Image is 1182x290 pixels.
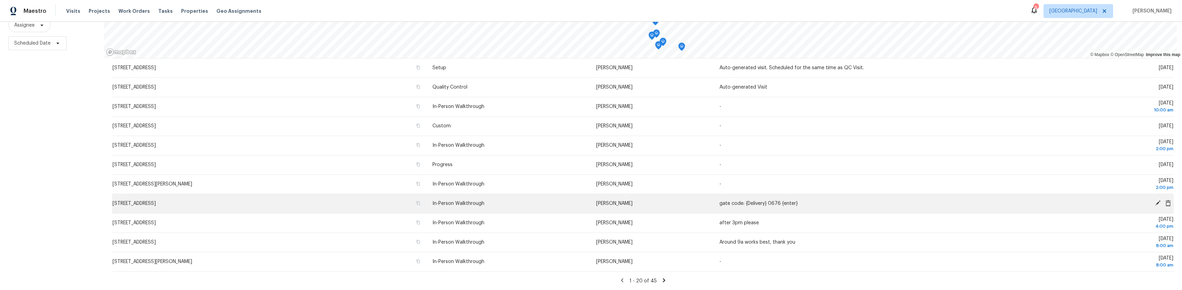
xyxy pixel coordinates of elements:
[596,162,633,167] span: [PERSON_NAME]
[596,240,633,245] span: [PERSON_NAME]
[655,41,662,52] div: Map marker
[118,8,150,15] span: Work Orders
[432,240,484,245] span: In-Person Walkthrough
[415,239,421,245] button: Copy Address
[158,9,173,13] span: Tasks
[113,124,156,128] span: [STREET_ADDRESS]
[113,85,156,90] span: [STREET_ADDRESS]
[1159,65,1173,70] span: [DATE]
[113,182,192,187] span: [STREET_ADDRESS][PERSON_NAME]
[24,8,46,15] span: Maestro
[415,161,421,167] button: Copy Address
[596,182,633,187] span: [PERSON_NAME]
[1038,139,1173,152] span: [DATE]
[629,279,657,283] span: 1 - 20 of 45
[1090,52,1109,57] a: Mapbox
[653,29,660,40] div: Map marker
[1038,145,1173,152] div: 2:00 pm
[14,22,35,29] span: Assignee
[415,258,421,264] button: Copy Address
[596,201,633,206] span: [PERSON_NAME]
[415,200,421,206] button: Copy Address
[432,259,484,264] span: In-Person Walkthrough
[596,143,633,148] span: [PERSON_NAME]
[1038,107,1173,114] div: 10:00 am
[432,220,484,225] span: In-Person Walkthrough
[1038,101,1173,114] span: [DATE]
[216,8,261,15] span: Geo Assignments
[1159,124,1173,128] span: [DATE]
[113,104,156,109] span: [STREET_ADDRESS]
[719,85,767,90] span: Auto-generated Visit
[596,65,633,70] span: [PERSON_NAME]
[719,104,721,109] span: -
[678,43,685,53] div: Map marker
[432,201,484,206] span: In-Person Walkthrough
[648,31,655,42] div: Map marker
[415,64,421,71] button: Copy Address
[432,124,451,128] span: Custom
[1038,256,1173,269] span: [DATE]
[89,8,110,15] span: Projects
[1038,223,1173,230] div: 4:00 pm
[113,259,192,264] span: [STREET_ADDRESS][PERSON_NAME]
[1130,8,1172,15] span: [PERSON_NAME]
[1159,85,1173,90] span: [DATE]
[432,104,484,109] span: In-Person Walkthrough
[432,65,446,70] span: Setup
[719,162,721,167] span: -
[432,182,484,187] span: In-Person Walkthrough
[106,48,136,56] a: Mapbox homepage
[719,182,721,187] span: -
[596,220,633,225] span: [PERSON_NAME]
[719,220,759,225] span: after 3pm please
[415,142,421,148] button: Copy Address
[432,162,453,167] span: Progress
[113,65,156,70] span: [STREET_ADDRESS]
[1049,8,1097,15] span: [GEOGRAPHIC_DATA]
[415,123,421,129] button: Copy Address
[415,84,421,90] button: Copy Address
[66,8,80,15] span: Visits
[596,124,633,128] span: [PERSON_NAME]
[719,65,864,70] span: Auto-generated visit. Scheduled for the same time as QC Visit.
[1038,242,1173,249] div: 8:00 am
[432,85,467,90] span: Quality Control
[1038,236,1173,249] span: [DATE]
[596,104,633,109] span: [PERSON_NAME]
[415,103,421,109] button: Copy Address
[1038,184,1173,191] div: 2:00 pm
[113,240,156,245] span: [STREET_ADDRESS]
[596,85,633,90] span: [PERSON_NAME]
[719,201,798,206] span: gate code: {Delivery} 0676 {enter}
[1038,262,1173,269] div: 8:00 am
[415,219,421,226] button: Copy Address
[652,17,659,28] div: Map marker
[181,8,208,15] span: Properties
[14,40,51,47] span: Scheduled Date
[415,181,421,187] button: Copy Address
[1110,52,1144,57] a: OpenStreetMap
[432,143,484,148] span: In-Person Walkthrough
[1146,52,1180,57] a: Improve this map
[113,143,156,148] span: [STREET_ADDRESS]
[1038,178,1173,191] span: [DATE]
[660,38,666,48] div: Map marker
[113,201,156,206] span: [STREET_ADDRESS]
[113,220,156,225] span: [STREET_ADDRESS]
[1153,200,1163,206] span: Edit
[719,143,721,148] span: -
[1163,200,1173,206] span: Cancel
[719,124,721,128] span: -
[1033,4,1038,11] div: 9
[596,259,633,264] span: [PERSON_NAME]
[1159,162,1173,167] span: [DATE]
[113,162,156,167] span: [STREET_ADDRESS]
[1038,217,1173,230] span: [DATE]
[719,240,795,245] span: Around 9a works best, thank you
[719,259,721,264] span: -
